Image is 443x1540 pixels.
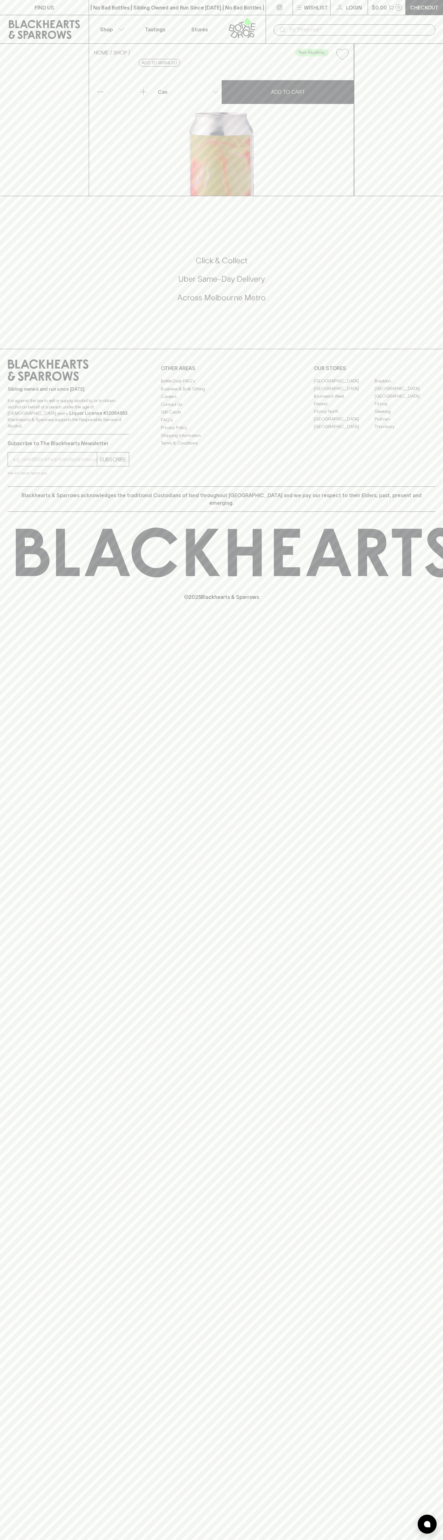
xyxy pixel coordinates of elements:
p: Can [158,88,168,96]
a: Business & Bulk Gifting [161,385,282,393]
input: Try "Pinot noir" [289,25,430,35]
a: Brunswick West [314,392,375,400]
a: Prahran [375,415,435,423]
p: Tastings [145,26,165,33]
a: Stores [177,15,222,43]
p: Login [346,4,362,11]
a: FAQ's [161,416,282,424]
p: Sibling owned and run since [DATE] [8,386,129,392]
div: Can [155,86,221,98]
a: Elwood [314,400,375,407]
a: [GEOGRAPHIC_DATA] [375,385,435,392]
a: Fitzroy [375,400,435,407]
p: Blackhearts & Sparrows acknowledges the traditional Custodians of land throughout [GEOGRAPHIC_DAT... [12,491,431,507]
button: SUBSCRIBE [97,452,129,466]
a: Bottle Drop FAQ's [161,377,282,385]
h5: Uber Same-Day Delivery [8,274,435,284]
button: ADD TO CART [222,80,354,104]
a: Thornbury [375,423,435,430]
h5: Across Melbourne Metro [8,292,435,303]
p: OUR STORES [314,364,435,372]
input: e.g. jane@blackheartsandsparrows.com.au [13,454,97,465]
button: Shop [89,15,133,43]
a: Terms & Conditions [161,440,282,447]
p: SUBSCRIBE [100,456,126,463]
a: Contact Us [161,401,282,408]
p: It is against the law to sell or supply alcohol to, or to obtain alcohol on behalf of a person un... [8,397,129,429]
p: We will never spam you [8,470,129,476]
a: SHOP [113,50,127,55]
a: Gift Cards [161,408,282,416]
a: Privacy Policy [161,424,282,432]
a: HOME [94,50,109,55]
a: [GEOGRAPHIC_DATA] [375,392,435,400]
p: Stores [191,26,208,33]
p: FIND US [35,4,54,11]
div: Call to action block [8,230,435,336]
p: Checkout [410,4,439,11]
img: bubble-icon [424,1521,430,1527]
a: [GEOGRAPHIC_DATA] [314,385,375,392]
a: Geelong [375,407,435,415]
a: [GEOGRAPHIC_DATA] [314,415,375,423]
a: Fitzroy North [314,407,375,415]
a: Braddon [375,377,435,385]
a: [GEOGRAPHIC_DATA] [314,377,375,385]
p: $0.00 [372,4,387,11]
img: 29376.png [89,65,354,196]
a: Shipping Information [161,432,282,439]
p: ADD TO CART [271,88,305,96]
button: Add to wishlist [334,46,351,62]
h5: Click & Collect [8,255,435,266]
a: Tastings [133,15,177,43]
a: [GEOGRAPHIC_DATA] [314,423,375,430]
a: Careers [161,393,282,401]
p: Wishlist [304,4,328,11]
span: Non-Alcoholic [295,49,328,56]
p: OTHER AREAS [161,364,282,372]
p: Subscribe to The Blackhearts Newsletter [8,440,129,447]
button: Add to wishlist [139,59,180,67]
p: Shop [100,26,113,33]
strong: Liquor License #32064953 [69,411,128,416]
p: 0 [397,6,400,9]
